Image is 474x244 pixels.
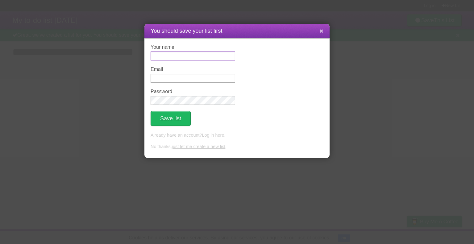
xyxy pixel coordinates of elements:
label: Password [151,89,235,94]
label: Your name [151,44,235,50]
h1: You should save your list first [151,27,323,35]
button: Save list [151,111,191,126]
p: Already have an account? . [151,132,323,139]
p: No thanks, . [151,143,323,150]
label: Email [151,67,235,72]
a: Log in here [202,133,224,138]
a: just let me create a new list [172,144,226,149]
